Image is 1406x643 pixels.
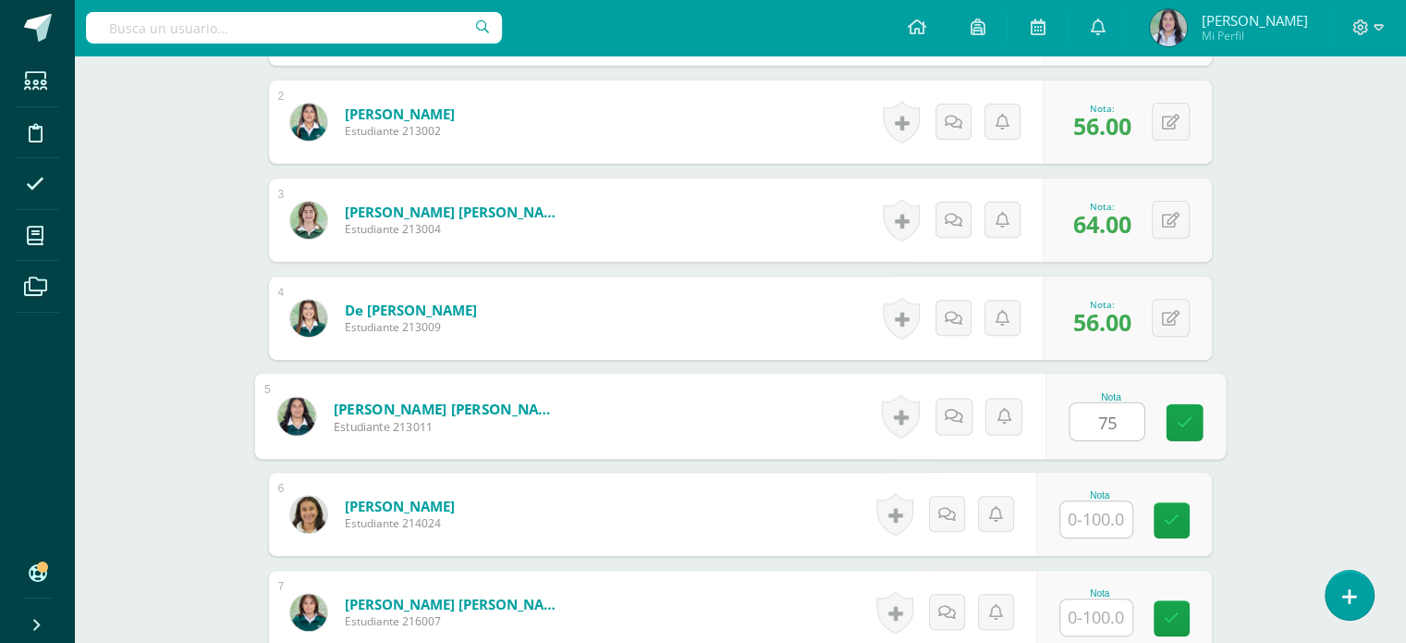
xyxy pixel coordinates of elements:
[1201,11,1307,30] span: [PERSON_NAME]
[345,613,567,629] span: Estudiante 216007
[1201,28,1307,43] span: Mi Perfil
[345,595,567,613] a: [PERSON_NAME] [PERSON_NAME]
[345,123,455,139] span: Estudiante 213002
[290,300,327,337] img: fb2f8d492602f7e9b19479acfb25a763.png
[1060,600,1132,636] input: 0-100.0
[1073,208,1131,240] span: 64.00
[290,594,327,631] img: 0c5a41cfdde5bb270759eb943fb6abf5.png
[345,221,567,237] span: Estudiante 213004
[277,397,315,435] img: 8670e599328e1b651da57b5535759df0.png
[1070,403,1143,440] input: 0-100.0
[290,496,327,533] img: c60824b8cfacba7b1b1594c9ac331b9b.png
[345,105,455,123] a: [PERSON_NAME]
[345,497,455,515] a: [PERSON_NAME]
[1059,490,1141,501] div: Nota
[1059,588,1141,599] div: Nota
[345,301,477,319] a: de [PERSON_NAME]
[1073,110,1131,142] span: 56.00
[86,12,502,43] input: Busca un usuario...
[290,104,327,141] img: 5e4a5e14f90d64e2256507fcb5a9ae0c.png
[1073,102,1131,115] div: Nota:
[1069,391,1153,402] div: Nota
[345,203,567,221] a: [PERSON_NAME] [PERSON_NAME]
[333,418,561,435] span: Estudiante 213011
[333,399,561,418] a: [PERSON_NAME] [PERSON_NAME]
[345,319,477,335] span: Estudiante 213009
[1060,501,1132,538] input: 0-100.0
[290,202,327,239] img: 05e2717679359c3267a54ebd06b84e64.png
[1073,298,1131,311] div: Nota:
[1073,306,1131,338] span: 56.00
[1073,200,1131,213] div: Nota:
[345,515,455,531] span: Estudiante 214024
[1150,9,1187,46] img: 70028dea0df31996d01eb23a36a0ac17.png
